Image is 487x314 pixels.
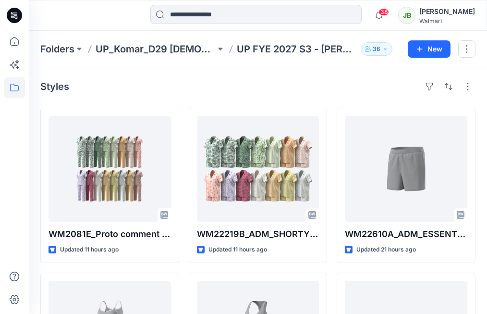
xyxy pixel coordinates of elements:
[197,116,319,222] a: WM22219B_ADM_SHORTY NOTCH SET_COLORWAY
[378,8,389,16] span: 38
[49,116,171,222] a: WM2081E_Proto comment applied pattern_COLORWAY
[356,245,416,255] p: Updated 21 hours ago
[49,227,171,241] p: WM2081E_Proto comment applied pattern_COLORWAY
[398,7,415,24] div: JB
[60,245,119,255] p: Updated 11 hours ago
[419,17,475,25] div: Walmart
[373,44,380,54] p: 36
[237,42,357,56] p: UP FYE 2027 S3 - [PERSON_NAME] D29 [DEMOGRAPHIC_DATA] Sleepwear
[208,245,267,255] p: Updated 11 hours ago
[419,6,475,17] div: [PERSON_NAME]
[361,42,392,56] button: 36
[40,81,69,92] h4: Styles
[40,42,74,56] a: Folders
[96,42,216,56] a: UP_Komar_D29 [DEMOGRAPHIC_DATA] Sleep
[345,116,467,222] a: WM22610A_ADM_ESSENTIALS SHORT
[197,227,319,241] p: WM22219B_ADM_SHORTY NOTCH SET_COLORWAY
[408,40,450,58] button: New
[345,227,467,241] p: WM22610A_ADM_ESSENTIALS SHORT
